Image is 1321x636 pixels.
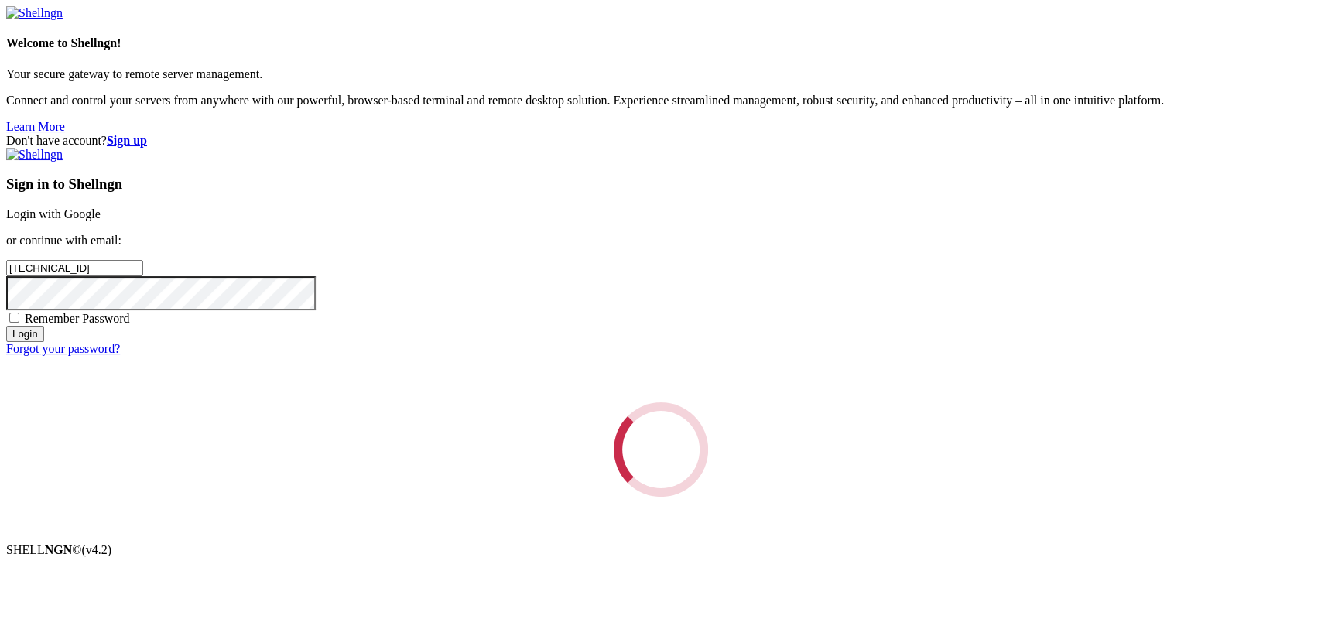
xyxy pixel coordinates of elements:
[6,326,44,342] input: Login
[599,388,722,511] div: Loading...
[6,6,63,20] img: Shellngn
[6,134,1315,148] div: Don't have account?
[6,207,101,221] a: Login with Google
[6,342,120,355] a: Forgot your password?
[6,120,65,133] a: Learn More
[6,543,111,556] span: SHELL ©
[6,94,1315,108] p: Connect and control your servers from anywhere with our powerful, browser-based terminal and remo...
[6,234,1315,248] p: or continue with email:
[82,543,112,556] span: 4.2.0
[6,176,1315,193] h3: Sign in to Shellngn
[6,148,63,162] img: Shellngn
[9,313,19,323] input: Remember Password
[45,543,73,556] b: NGN
[25,312,130,325] span: Remember Password
[6,36,1315,50] h4: Welcome to Shellngn!
[107,134,147,147] a: Sign up
[6,260,143,276] input: Email address
[6,67,1315,81] p: Your secure gateway to remote server management.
